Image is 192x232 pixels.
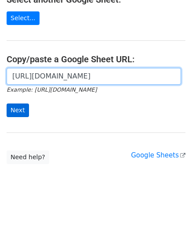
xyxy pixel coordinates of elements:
input: Paste your Google Sheet URL here [7,68,181,85]
iframe: Chat Widget [148,190,192,232]
h4: Copy/paste a Google Sheet URL: [7,54,185,64]
small: Example: [URL][DOMAIN_NAME] [7,86,97,93]
a: Need help? [7,150,49,164]
a: Google Sheets [131,151,185,159]
input: Next [7,104,29,117]
a: Select... [7,11,40,25]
